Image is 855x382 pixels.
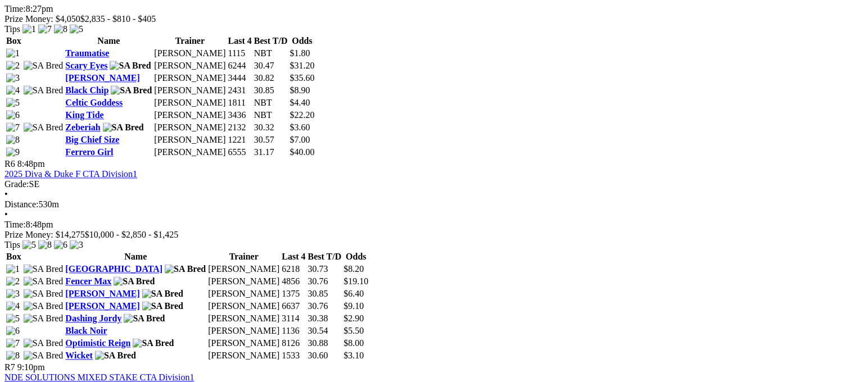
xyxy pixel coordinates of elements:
td: 6637 [281,301,306,312]
img: SA Bred [142,301,183,311]
span: $2,835 - $810 - $405 [80,14,156,24]
img: SA Bred [114,276,155,286]
img: 2 [6,61,20,71]
img: 5 [6,313,20,324]
div: SE [4,179,851,189]
th: Trainer [153,35,226,47]
a: Ferrero Girl [65,147,113,157]
a: Traumatise [65,48,109,58]
span: $8.90 [289,85,310,95]
img: SA Bred [24,313,64,324]
span: Box [6,252,21,261]
td: 3436 [227,110,252,121]
img: 5 [6,98,20,108]
td: 1811 [227,97,252,108]
span: $6.40 [343,289,364,298]
span: • [4,210,8,219]
img: SA Bred [165,264,206,274]
td: 1375 [281,288,306,299]
a: Zeberiah [65,122,100,132]
a: Optimistic Reign [65,338,130,348]
span: Time: [4,220,26,229]
img: 8 [38,240,52,250]
td: 3114 [281,313,306,324]
td: 30.47 [254,60,288,71]
td: [PERSON_NAME] [207,313,280,324]
span: $3.60 [289,122,310,132]
td: 30.85 [254,85,288,96]
th: Odds [343,251,369,262]
span: R6 [4,159,15,169]
span: Box [6,36,21,46]
td: 31.17 [254,147,288,158]
td: [PERSON_NAME] [207,325,280,336]
td: 6555 [227,147,252,158]
th: Best T/D [307,251,342,262]
div: 8:27pm [4,4,851,14]
span: $22.20 [289,110,314,120]
td: [PERSON_NAME] [207,301,280,312]
a: Scary Eyes [65,61,107,70]
td: [PERSON_NAME] [207,288,280,299]
a: Black Chip [65,85,108,95]
td: [PERSON_NAME] [153,134,226,145]
span: $8.00 [343,338,364,348]
img: SA Bred [111,85,152,95]
th: Odds [289,35,315,47]
img: 6 [6,326,20,336]
div: Prize Money: $4,050 [4,14,851,24]
a: Wicket [65,351,93,360]
td: 30.73 [307,263,342,275]
td: 1533 [281,350,306,361]
td: 2132 [227,122,252,133]
span: $8.20 [343,264,364,274]
img: 4 [6,85,20,95]
span: 8:48pm [17,159,45,169]
div: 530m [4,199,851,210]
td: 30.38 [307,313,342,324]
td: [PERSON_NAME] [153,72,226,84]
td: [PERSON_NAME] [153,60,226,71]
td: 30.85 [307,288,342,299]
td: 6218 [281,263,306,275]
span: $10,000 - $2,850 - $1,425 [85,230,179,239]
a: King Tide [65,110,103,120]
th: Best T/D [254,35,288,47]
img: SA Bred [110,61,151,71]
img: 8 [54,24,67,34]
span: $4.40 [289,98,310,107]
img: 4 [6,301,20,311]
td: 30.54 [307,325,342,336]
td: 30.76 [307,276,342,287]
td: NBT [254,48,288,59]
span: $7.00 [289,135,310,144]
a: Black Noir [65,326,107,335]
span: 9:10pm [17,362,45,372]
img: SA Bred [124,313,165,324]
th: Name [65,251,206,262]
th: Last 4 [281,251,306,262]
td: 3444 [227,72,252,84]
img: 7 [6,122,20,133]
td: [PERSON_NAME] [207,338,280,349]
img: 1 [6,264,20,274]
a: [GEOGRAPHIC_DATA] [65,264,162,274]
span: $40.00 [289,147,314,157]
img: SA Bred [24,85,64,95]
img: SA Bred [24,289,64,299]
td: 1221 [227,134,252,145]
td: [PERSON_NAME] [207,350,280,361]
a: 2025 Diva & Duke F CTA Division1 [4,169,137,179]
img: SA Bred [142,289,183,299]
span: $2.90 [343,313,364,323]
td: 4856 [281,276,306,287]
span: Time: [4,4,26,13]
img: 9 [6,147,20,157]
td: [PERSON_NAME] [153,97,226,108]
td: [PERSON_NAME] [153,48,226,59]
img: SA Bred [103,122,144,133]
td: [PERSON_NAME] [207,263,280,275]
a: NDE SOLUTIONS MIXED STAKE CTA Division1 [4,372,194,382]
th: Name [65,35,152,47]
img: 6 [54,240,67,250]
